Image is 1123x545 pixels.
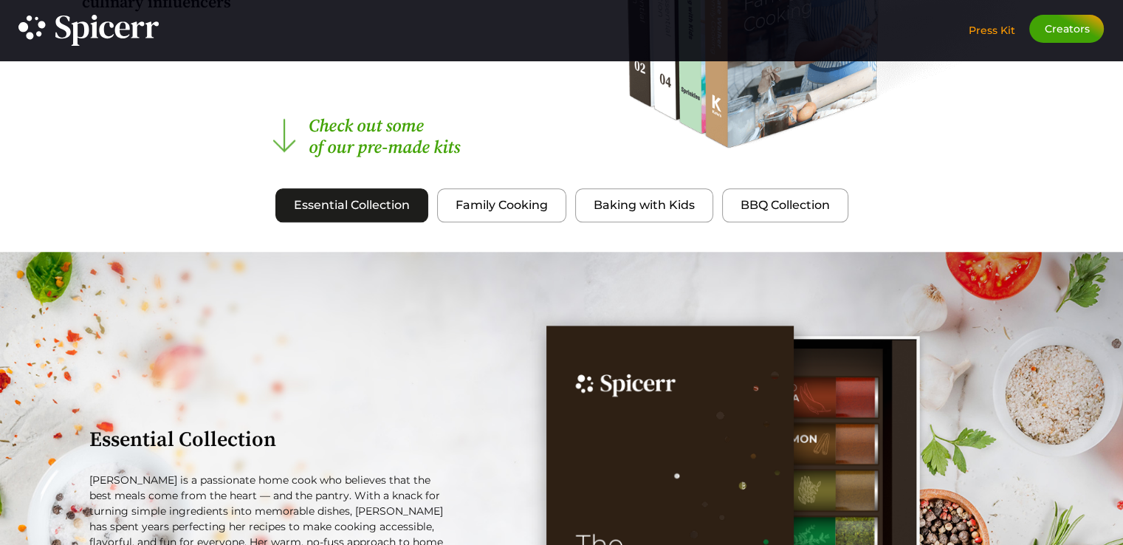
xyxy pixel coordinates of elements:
[456,196,548,214] span: Family Cooking
[1044,24,1089,34] span: Creators
[741,196,830,214] span: BBQ Collection
[294,196,410,214] span: Essential Collection
[594,196,695,214] span: Baking with Kids
[309,116,474,159] h2: Check out some of our pre-made kits
[89,430,447,450] h2: Essential Collection
[1029,15,1104,43] a: Creators
[968,24,1014,37] span: Press Kit
[968,15,1014,37] a: Press Kit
